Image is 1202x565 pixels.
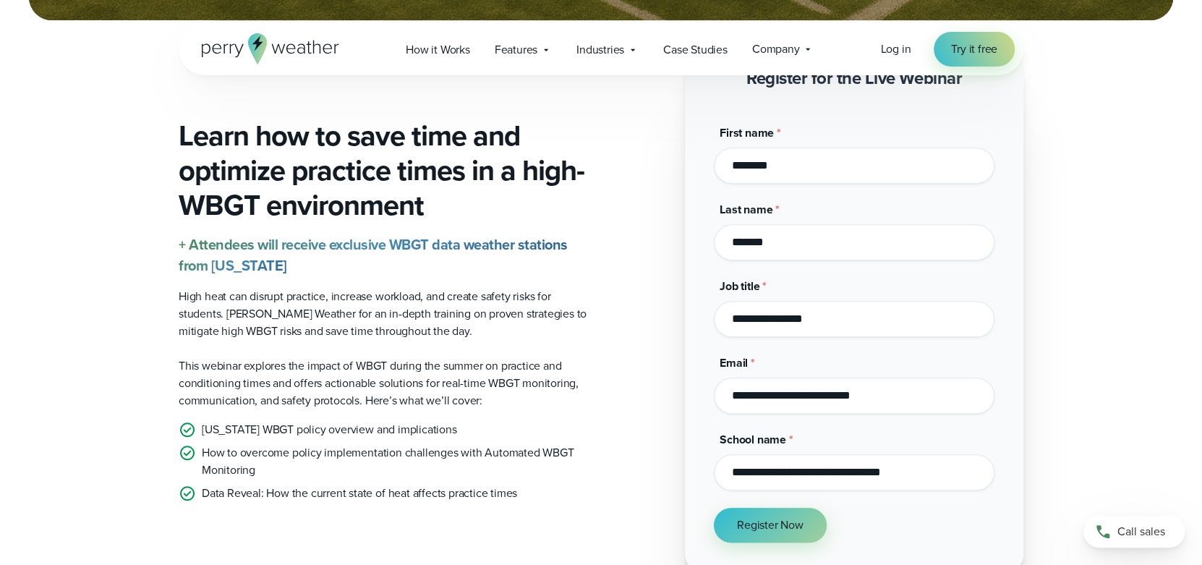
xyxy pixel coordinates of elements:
span: Try it free [951,41,997,58]
span: Company [752,41,800,58]
p: [US_STATE] WBGT policy overview and implications [202,421,456,438]
a: Try it free [934,32,1015,67]
p: How to overcome policy implementation challenges with Automated WBGT Monitoring [202,444,589,479]
span: Email [720,354,748,371]
a: How it Works [393,35,482,64]
a: Log in [880,41,911,58]
p: High heat can disrupt practice, increase workload, and create safety risks for students. [PERSON_... [179,288,589,340]
a: Case Studies [651,35,740,64]
button: Register Now [714,508,827,543]
span: Register Now [737,517,804,534]
span: School name [720,431,786,448]
span: How it Works [406,41,470,59]
p: This webinar explores the impact of WBGT during the summer on practice and conditioning times and... [179,357,589,409]
span: Last name [720,201,772,218]
a: Call sales [1083,516,1185,548]
span: Features [495,41,537,59]
strong: + Attendees will receive exclusive WBGT data weather stations from [US_STATE] [179,234,568,276]
span: Job title [720,278,759,294]
p: Data Reveal: How the current state of heat affects practice times [202,485,517,502]
h3: Learn how to save time and optimize practice times in a high-WBGT environment [179,119,589,223]
span: Call sales [1117,523,1165,540]
strong: Register for the Live Webinar [746,65,962,91]
span: Case Studies [663,41,728,59]
span: Industries [576,41,624,59]
span: Log in [880,41,911,57]
span: First name [720,124,774,141]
